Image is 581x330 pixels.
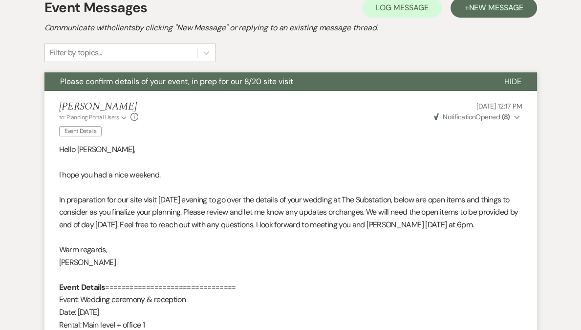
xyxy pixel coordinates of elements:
[59,306,522,319] p: Date: [DATE]
[44,72,489,91] button: Please confirm details of your event, in prep for our 8/20 site visit
[469,2,523,13] span: New Message
[59,169,522,181] p: I hope you had a nice weekend.
[59,101,139,113] h5: [PERSON_NAME]
[443,112,475,121] span: Notification
[50,47,102,59] div: Filter by topics...
[59,143,522,156] p: Hello [PERSON_NAME],
[489,72,537,91] button: Hide
[44,22,537,34] h2: Communicate with clients by clicking "New Message" or replying to an existing message thread.
[59,113,129,122] button: to: Planning Portal Users
[501,112,510,121] strong: ( 8 )
[504,76,521,87] span: Hide
[432,112,522,122] button: NotificationOpened (8)
[476,102,522,110] span: [DATE] 12:17 PM
[59,256,522,269] p: [PERSON_NAME]
[59,293,522,306] p: Event: Wedding ceremony & reception
[59,243,522,256] p: Warm regards,
[434,112,510,121] span: Opened
[376,2,428,13] span: Log Message
[60,76,293,87] span: Please confirm details of your event, in prep for our 8/20 site visit
[59,281,522,294] p: ================================
[59,126,102,136] span: Event Details
[59,282,106,292] strong: Event Details
[59,113,119,121] span: to: Planning Portal Users
[59,194,522,231] p: In preparation for our site visit [DATE] evening to go over the details of your wedding at The Su...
